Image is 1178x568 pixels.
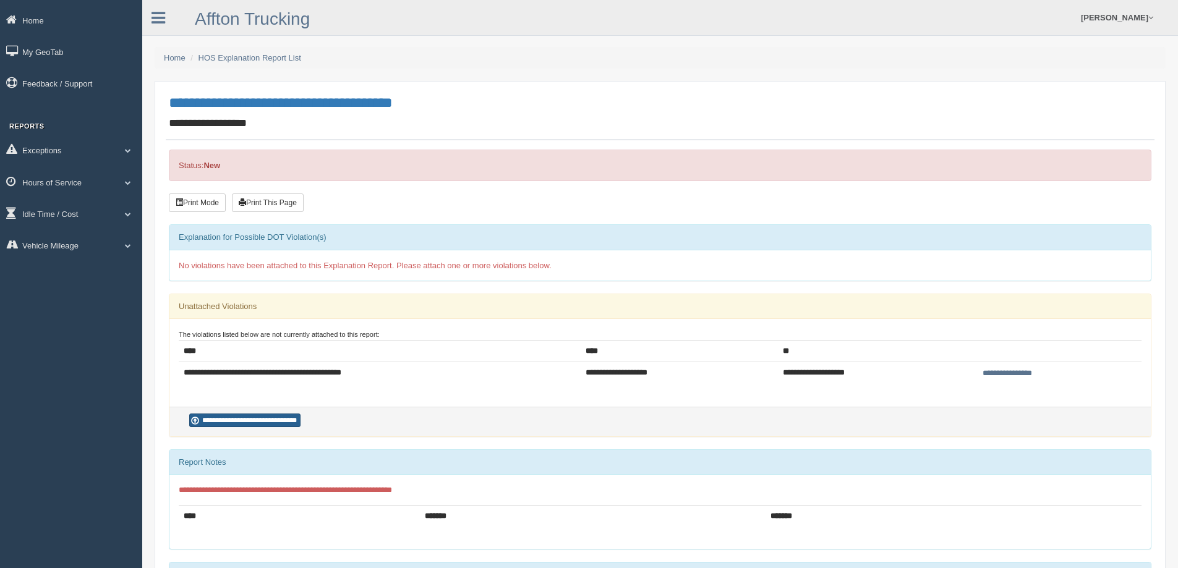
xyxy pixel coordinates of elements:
[169,193,226,212] button: Print Mode
[198,53,301,62] a: HOS Explanation Report List
[232,193,304,212] button: Print This Page
[169,294,1151,319] div: Unattached Violations
[164,53,186,62] a: Home
[179,331,380,338] small: The violations listed below are not currently attached to this report:
[179,261,552,270] span: No violations have been attached to this Explanation Report. Please attach one or more violations...
[169,450,1151,475] div: Report Notes
[203,161,220,170] strong: New
[169,150,1151,181] div: Status:
[195,9,310,28] a: Affton Trucking
[169,225,1151,250] div: Explanation for Possible DOT Violation(s)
